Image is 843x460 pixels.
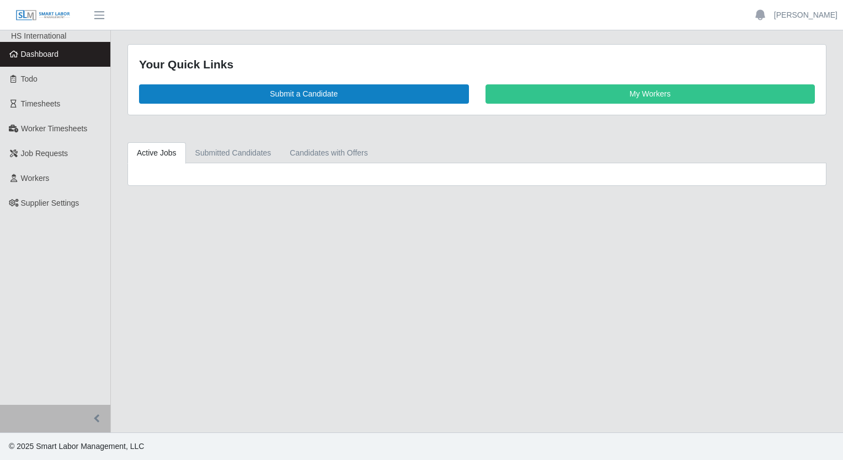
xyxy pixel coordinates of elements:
span: Job Requests [21,149,68,158]
a: Active Jobs [127,142,186,164]
span: Timesheets [21,99,61,108]
span: © 2025 Smart Labor Management, LLC [9,442,144,451]
a: Submitted Candidates [186,142,281,164]
span: Dashboard [21,50,59,58]
span: Workers [21,174,50,183]
span: HS International [11,31,66,40]
div: Your Quick Links [139,56,815,73]
a: Candidates with Offers [280,142,377,164]
a: My Workers [485,84,815,104]
a: Submit a Candidate [139,84,469,104]
span: Todo [21,74,38,83]
a: [PERSON_NAME] [774,9,837,21]
span: Supplier Settings [21,199,79,207]
img: SLM Logo [15,9,71,22]
span: Worker Timesheets [21,124,87,133]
